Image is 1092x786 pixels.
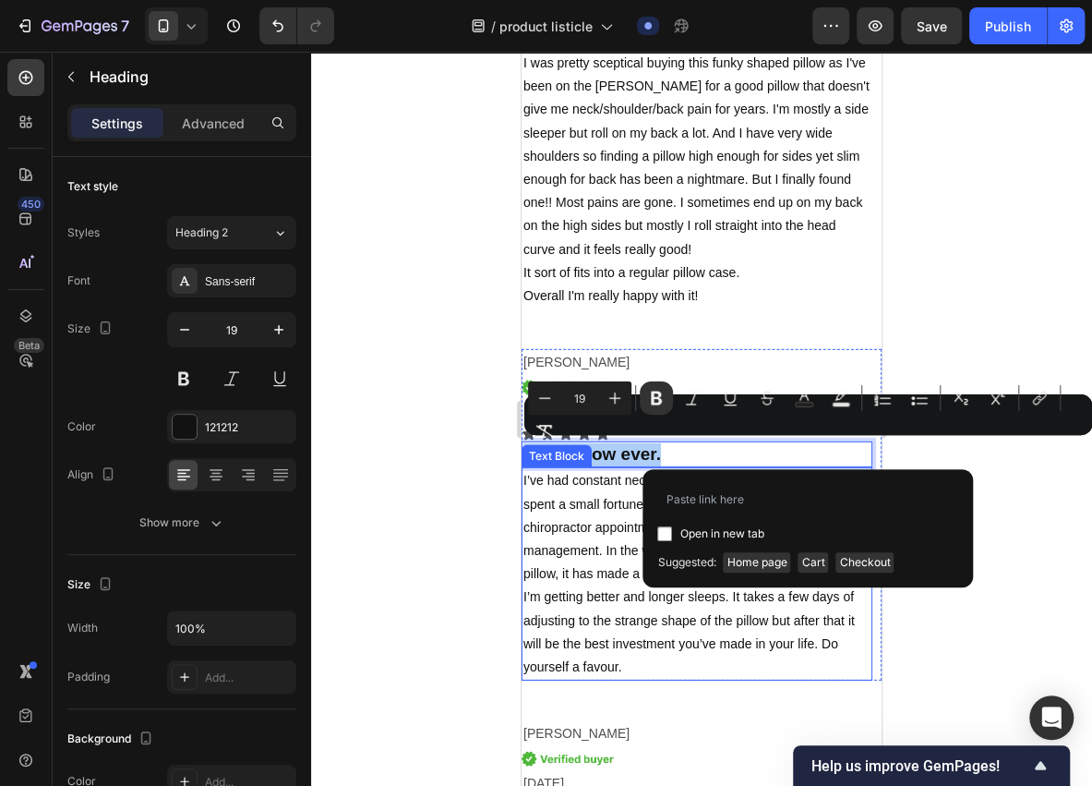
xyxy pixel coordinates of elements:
span: Help us improve GemPages! [811,757,1029,775]
span: Suggested: [657,552,715,573]
span: / [491,17,496,36]
p: [DATE] [2,720,349,744]
button: Show survey - Help us improve GemPages! [811,755,1051,777]
div: Align [67,463,119,488]
button: 7 [7,7,138,44]
div: Editor contextual toolbar [524,394,1092,435]
span: product listicle [499,17,593,36]
p: Advanced [182,114,245,133]
button: Save [901,7,962,44]
div: Open Intercom Messenger [1029,695,1074,740]
div: Beta [14,338,44,353]
div: Publish [985,17,1031,36]
button: Show more [67,506,296,539]
input: Paste link here [657,484,958,514]
span: Cart [798,552,828,573]
button: Publish [969,7,1047,44]
div: Color [67,418,96,435]
span: Home page [723,552,790,573]
span: Save [917,18,947,34]
p: 7 [121,15,129,37]
button: Heading 2 [167,216,296,249]
div: 450 [18,197,44,212]
div: 121212 [205,419,292,436]
span: Checkout [835,552,894,573]
div: Size [67,317,116,342]
span: Heading 2 [175,224,228,241]
div: Undo/Redo [259,7,334,44]
span: Open in new tab [679,523,763,545]
div: Text style [67,178,118,195]
p: Settings [91,114,143,133]
div: Background [67,727,157,752]
input: Auto [168,611,295,645]
div: Show more [139,514,225,532]
div: Styles [67,224,100,241]
div: Padding [67,669,110,685]
iframe: Design area [522,52,882,786]
div: Sans-serif [205,273,292,290]
div: Font [67,272,90,289]
div: Add... [205,670,292,686]
div: Size [67,573,116,598]
p: Heading [90,66,289,88]
div: Width [67,620,98,636]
